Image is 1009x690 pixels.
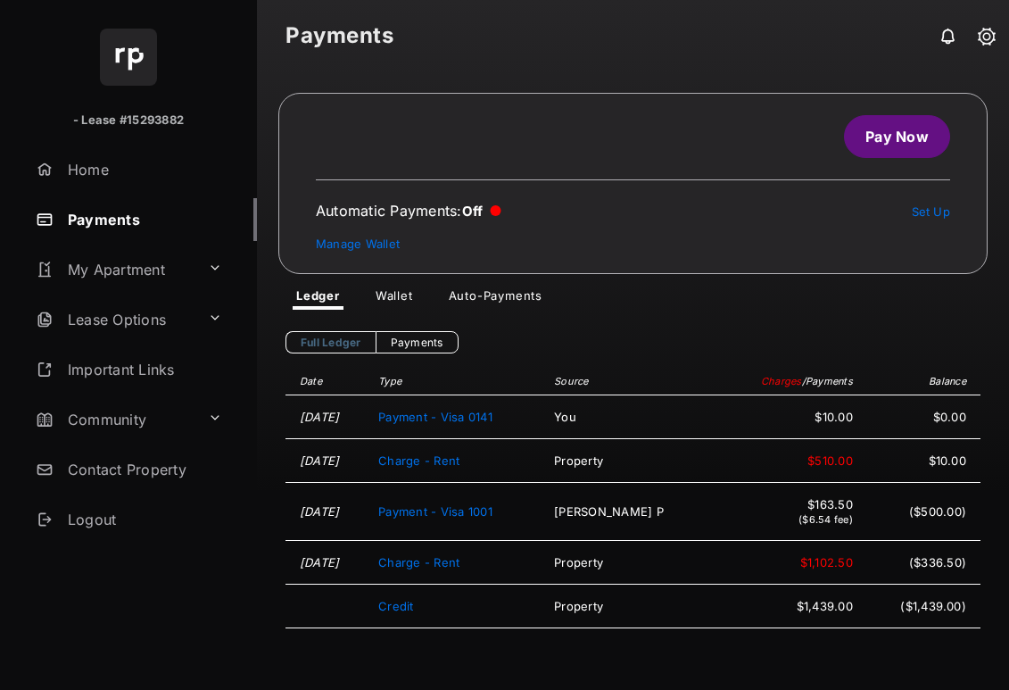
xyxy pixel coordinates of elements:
[724,497,853,511] span: $163.50
[545,585,715,628] td: Property
[378,410,492,424] span: Payment - Visa 0141
[378,504,492,519] span: Payment - Visa 1001
[798,513,853,526] span: ($6.54 fee)
[862,395,980,439] td: $0.00
[29,498,257,541] a: Logout
[29,398,201,441] a: Community
[761,375,802,387] span: Charges
[300,453,340,468] time: [DATE]
[724,453,853,468] span: $510.00
[300,555,340,569] time: [DATE]
[545,483,715,541] td: [PERSON_NAME] P
[300,410,340,424] time: [DATE]
[285,331,376,353] a: Full Ledger
[316,237,400,251] a: Manage Wallet
[285,368,369,395] th: Date
[724,599,853,613] span: $1,439.00
[29,248,201,291] a: My Apartment
[316,202,501,220] div: Automatic Payments :
[545,368,715,395] th: Source
[369,368,545,395] th: Type
[378,453,459,468] span: Charge - Rent
[29,148,257,191] a: Home
[434,288,557,310] a: Auto-Payments
[862,585,980,628] td: ($1,439.00)
[862,483,980,541] td: ($500.00)
[724,410,853,424] span: $10.00
[545,439,715,483] td: Property
[100,29,157,86] img: svg+xml;base64,PHN2ZyB4bWxucz0iaHR0cDovL3d3dy53My5vcmcvMjAwMC9zdmciIHdpZHRoPSI2NCIgaGVpZ2h0PSI2NC...
[545,541,715,585] td: Property
[29,348,229,391] a: Important Links
[724,555,853,569] span: $1,102.50
[300,504,340,519] time: [DATE]
[862,439,980,483] td: $10.00
[29,448,257,491] a: Contact Property
[545,395,715,439] td: You
[285,25,393,46] strong: Payments
[73,112,184,129] p: - Lease #15293882
[29,298,201,341] a: Lease Options
[462,203,484,220] span: Off
[862,368,980,395] th: Balance
[282,288,354,310] a: Ledger
[378,555,459,569] span: Charge - Rent
[378,599,414,613] span: Credit
[29,198,257,241] a: Payments
[802,375,853,387] span: / Payments
[862,541,980,585] td: ($336.50)
[376,331,459,353] a: Payments
[361,288,427,310] a: Wallet
[912,204,951,219] a: Set Up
